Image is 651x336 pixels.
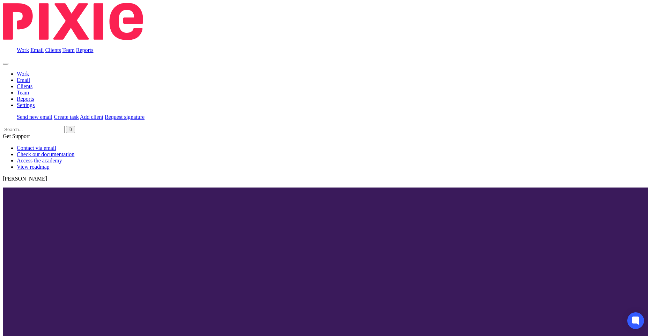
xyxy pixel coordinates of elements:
a: Access the academy [17,158,62,163]
a: View roadmap [17,164,50,170]
a: Reports [17,96,34,102]
a: Clients [17,83,32,89]
a: Send new email [17,114,52,120]
img: Pixie [3,3,143,40]
a: Email [17,77,30,83]
a: Team [62,47,74,53]
a: Team [17,90,29,96]
a: Work [17,71,29,77]
a: Create task [54,114,79,120]
a: Request signature [105,114,145,120]
a: Clients [45,47,61,53]
a: Email [30,47,44,53]
a: Contact via email [17,145,56,151]
a: Add client [80,114,103,120]
a: Check our documentation [17,151,74,157]
p: [PERSON_NAME] [3,176,648,182]
a: Settings [17,102,35,108]
a: Work [17,47,29,53]
button: Search [66,126,75,133]
input: Search [3,126,65,133]
span: Get Support [3,133,30,139]
a: Reports [76,47,94,53]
